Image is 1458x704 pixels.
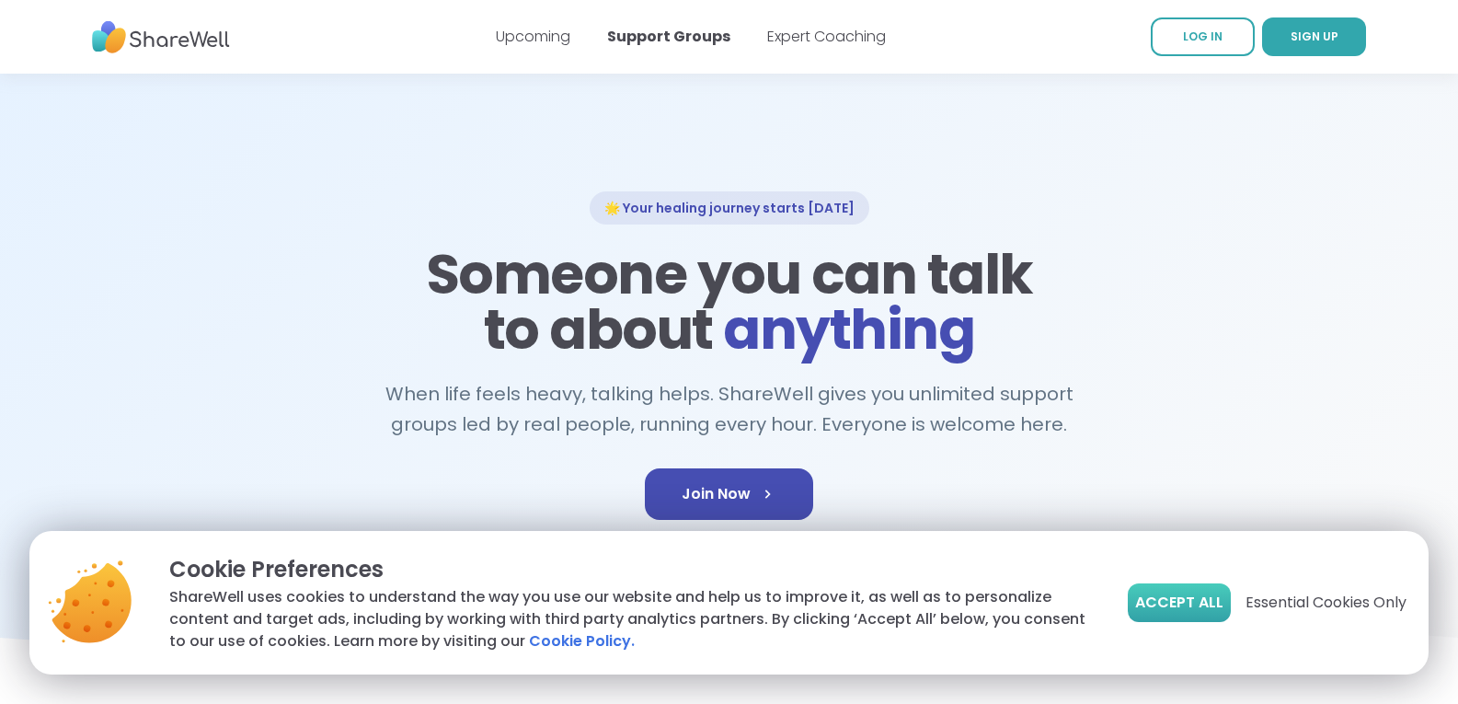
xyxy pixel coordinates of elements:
[682,483,776,505] span: Join Now
[529,630,635,652] a: Cookie Policy.
[645,468,813,520] a: Join Now
[1246,592,1406,614] span: Essential Cookies Only
[1262,17,1366,56] a: SIGN UP
[376,379,1083,439] h2: When life feels heavy, talking helps. ShareWell gives you unlimited support groups led by real pe...
[723,291,974,368] span: anything
[1151,17,1255,56] a: LOG IN
[590,191,869,225] div: 🌟 Your healing journey starts [DATE]
[92,12,230,63] img: ShareWell Nav Logo
[1291,29,1338,44] span: SIGN UP
[496,26,570,47] a: Upcoming
[1183,29,1223,44] span: LOG IN
[420,247,1039,357] h1: Someone you can talk to about
[1128,583,1231,622] button: Accept All
[169,553,1098,586] p: Cookie Preferences
[169,586,1098,652] p: ShareWell uses cookies to understand the way you use our website and help us to improve it, as we...
[607,26,730,47] a: Support Groups
[1135,592,1223,614] span: Accept All
[767,26,886,47] a: Expert Coaching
